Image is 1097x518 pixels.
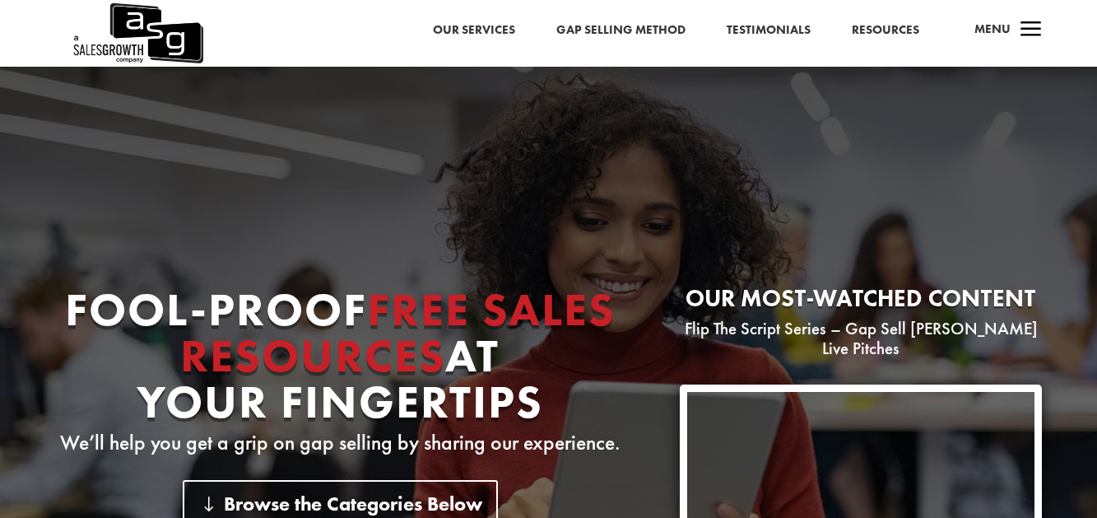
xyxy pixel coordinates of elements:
p: Flip The Script Series – Gap Sell [PERSON_NAME] Live Pitches [680,319,1042,358]
p: We’ll help you get a grip on gap selling by sharing our experience. [55,433,625,453]
span: Free Sales Resources [180,280,616,385]
h2: Our most-watched content [680,287,1042,319]
h1: Fool-proof At Your Fingertips [55,287,625,433]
